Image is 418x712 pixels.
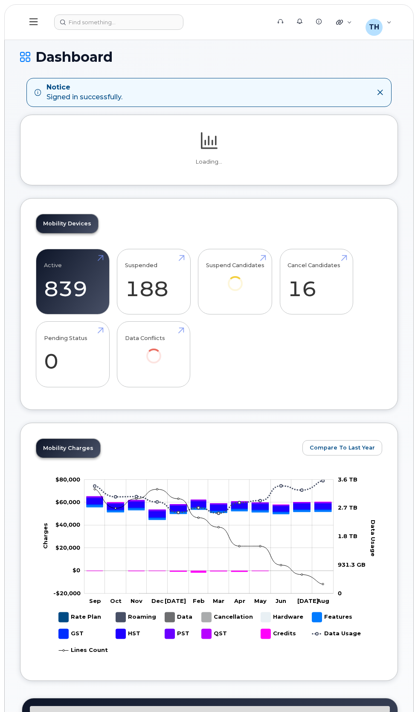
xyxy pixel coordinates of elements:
[287,254,345,310] a: Cancel Candidates 16
[201,626,227,642] g: QST
[125,326,183,375] a: Data Conflicts
[55,476,80,483] tspan: $80,000
[55,544,80,551] tspan: $20,000
[58,642,107,659] g: Lines Count
[338,561,366,568] tspan: 931.3 GB
[116,626,141,642] g: HST
[370,520,377,556] tspan: Data Usage
[89,597,101,604] tspan: Sep
[36,214,98,233] a: Mobility Devices
[164,597,186,604] tspan: [DATE]
[41,523,48,549] tspan: Charges
[261,626,296,642] g: Credits
[254,597,266,604] tspan: May
[58,609,360,659] g: Legend
[312,626,360,642] g: Data Usage
[131,597,142,604] tspan: Nov
[297,597,319,604] tspan: [DATE]
[302,440,382,455] button: Compare To Last Year
[44,254,102,310] a: Active 839
[212,597,224,604] tspan: Mar
[193,597,205,604] tspan: Feb
[55,499,80,505] tspan: $60,000
[53,590,81,597] tspan: -$20,000
[86,498,331,517] g: HST
[58,609,101,626] g: Rate Plan
[36,158,382,166] p: Loading...
[86,502,331,573] g: Credits
[233,597,245,604] tspan: Apr
[165,626,190,642] g: PST
[201,609,253,626] g: Cancellation
[125,254,183,310] a: Suspended 188
[55,522,80,528] g: $0
[58,626,84,642] g: GST
[46,83,122,102] div: Signed in successfully.
[338,533,357,539] tspan: 1.8 TB
[55,499,80,505] g: $0
[310,444,375,452] span: Compare To Last Year
[55,544,80,551] g: $0
[73,567,80,574] tspan: $0
[165,609,193,626] g: Data
[338,504,357,511] tspan: 2.7 TB
[316,597,329,604] tspan: Aug
[86,497,331,510] g: QST
[312,609,352,626] g: Features
[53,590,81,597] g: $0
[116,609,156,626] g: Roaming
[261,609,303,626] g: Hardware
[206,254,264,303] a: Suspend Candidates
[338,476,357,483] tspan: 3.6 TB
[20,49,398,64] h1: Dashboard
[44,326,102,383] a: Pending Status 0
[55,476,80,483] g: $0
[110,597,122,604] tspan: Oct
[55,522,80,528] tspan: $40,000
[36,439,100,458] a: Mobility Charges
[151,597,163,604] tspan: Dec
[46,83,122,92] strong: Notice
[275,597,286,604] tspan: Jun
[338,590,342,597] tspan: 0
